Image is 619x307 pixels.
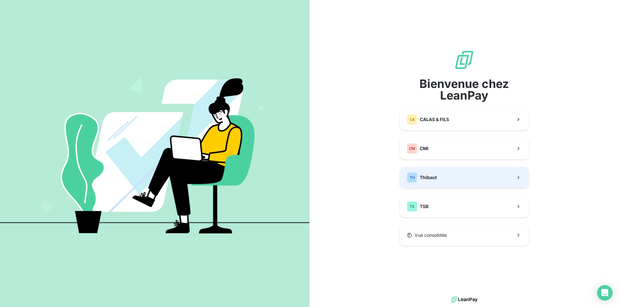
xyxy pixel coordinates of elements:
span: Thibaut [420,174,437,181]
span: CALAS & FILS [420,116,449,123]
button: Vue consolidée [400,225,529,245]
button: C&CALAS & FILS [400,109,529,130]
button: THThibaut [400,167,529,188]
span: Bienvenue chez LeanPay [400,78,529,101]
div: Open Intercom Messenger [597,285,613,301]
span: CMI [420,145,428,152]
button: TSTSB [400,196,529,217]
div: CM [407,143,417,154]
span: Vue consolidée [415,232,447,238]
img: logo [451,295,477,304]
img: logo sigle [454,50,475,70]
button: CMCMI [400,138,529,159]
div: TH [407,172,417,183]
div: C& [407,114,417,125]
div: TS [407,201,417,212]
span: TSB [420,203,428,210]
